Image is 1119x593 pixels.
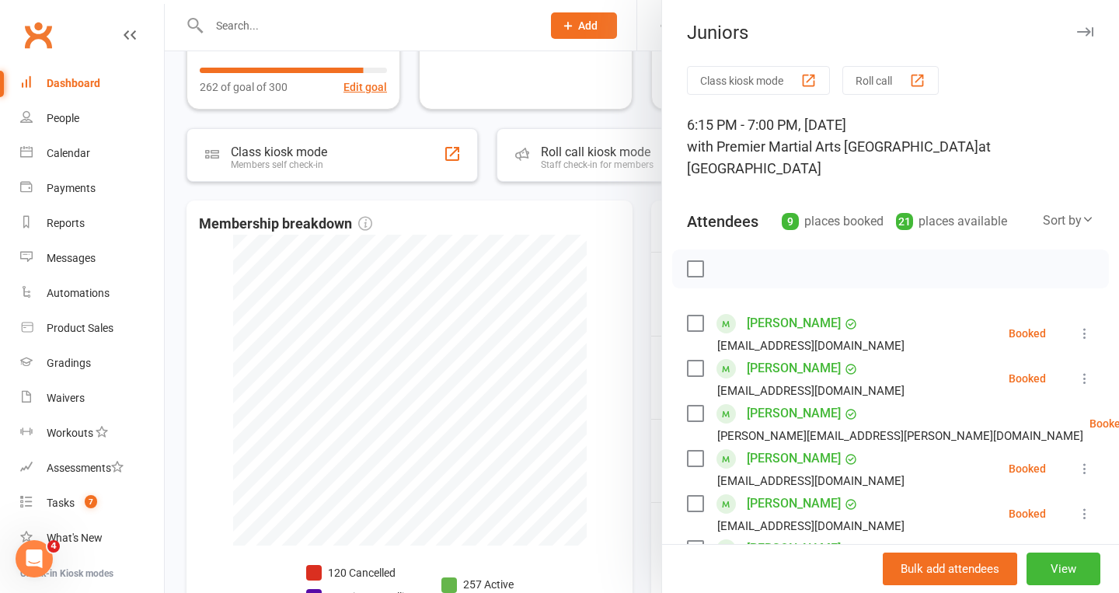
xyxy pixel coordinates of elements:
a: Calendar [20,136,164,171]
div: Gradings [47,357,91,369]
div: What's New [47,532,103,544]
a: Workouts [20,416,164,451]
div: Sort by [1043,211,1094,231]
a: Dashboard [20,66,164,101]
div: Booked [1009,463,1046,474]
span: 4 [47,540,60,553]
a: [PERSON_NAME] [747,401,841,426]
a: Gradings [20,346,164,381]
div: 6:15 PM - 7:00 PM, [DATE] [687,114,1094,180]
div: [EMAIL_ADDRESS][DOMAIN_NAME] [717,381,905,401]
div: Booked [1009,508,1046,519]
a: Clubworx [19,16,58,54]
a: People [20,101,164,136]
div: 21 [896,213,913,230]
div: Dashboard [47,77,100,89]
a: [PERSON_NAME] [747,536,841,561]
span: 7 [85,495,97,508]
div: Product Sales [47,322,113,334]
div: Juniors [662,22,1119,44]
button: View [1027,553,1100,585]
a: Tasks 7 [20,486,164,521]
a: What's New [20,521,164,556]
a: Payments [20,171,164,206]
a: Automations [20,276,164,311]
div: Waivers [47,392,85,404]
a: Reports [20,206,164,241]
div: places booked [782,211,884,232]
a: Product Sales [20,311,164,346]
div: Assessments [47,462,124,474]
div: Attendees [687,211,758,232]
div: Payments [47,182,96,194]
div: Automations [47,287,110,299]
div: 9 [782,213,799,230]
div: places available [896,211,1007,232]
a: Waivers [20,381,164,416]
div: Workouts [47,427,93,439]
div: Reports [47,217,85,229]
div: Tasks [47,497,75,509]
a: [PERSON_NAME] [747,446,841,471]
div: People [47,112,79,124]
button: Bulk add attendees [883,553,1017,585]
div: Booked [1009,373,1046,384]
div: [EMAIL_ADDRESS][DOMAIN_NAME] [717,516,905,536]
div: [EMAIL_ADDRESS][DOMAIN_NAME] [717,336,905,356]
div: Booked [1009,328,1046,339]
div: Messages [47,252,96,264]
div: Calendar [47,147,90,159]
button: Class kiosk mode [687,66,830,95]
button: Roll call [842,66,939,95]
a: Messages [20,241,164,276]
a: [PERSON_NAME] [747,356,841,381]
a: [PERSON_NAME] [747,491,841,516]
span: with Premier Martial Arts [GEOGRAPHIC_DATA] [687,138,978,155]
div: [PERSON_NAME][EMAIL_ADDRESS][PERSON_NAME][DOMAIN_NAME] [717,426,1083,446]
a: [PERSON_NAME] [747,311,841,336]
a: Assessments [20,451,164,486]
iframe: Intercom live chat [16,540,53,577]
div: [EMAIL_ADDRESS][DOMAIN_NAME] [717,471,905,491]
